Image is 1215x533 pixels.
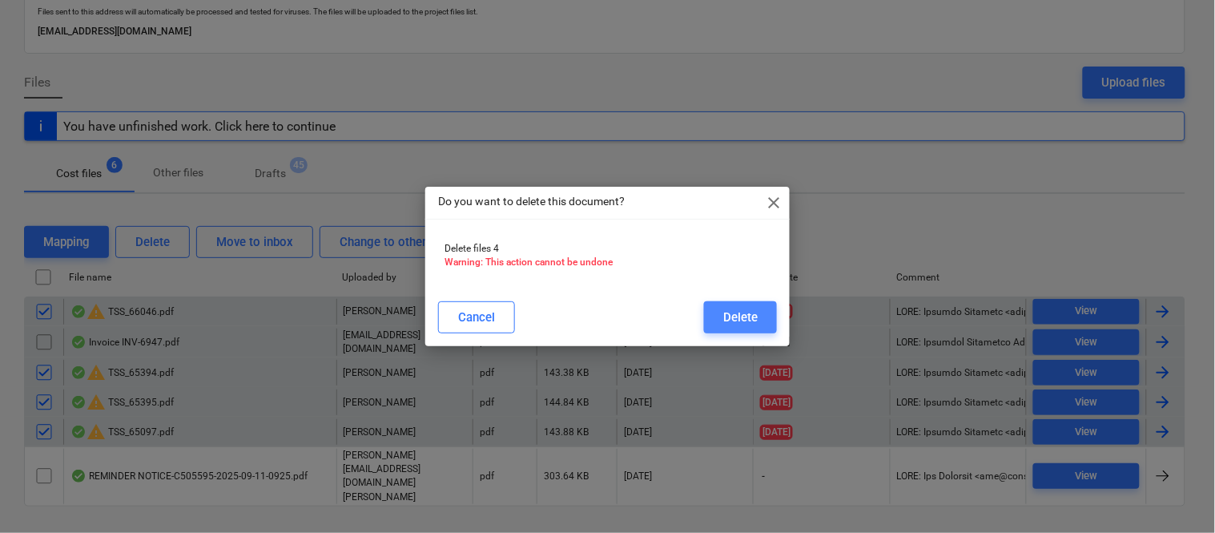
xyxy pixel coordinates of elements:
p: Warning: This action cannot be undone [445,256,770,269]
p: Do you want to delete this document? [438,193,625,210]
div: Delete [723,307,758,328]
span: close [764,193,783,212]
div: Cancel [458,307,495,328]
p: Delete files 4 [445,242,770,256]
button: Cancel [438,301,515,333]
button: Delete [704,301,777,333]
iframe: Chat Widget [1135,456,1215,533]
